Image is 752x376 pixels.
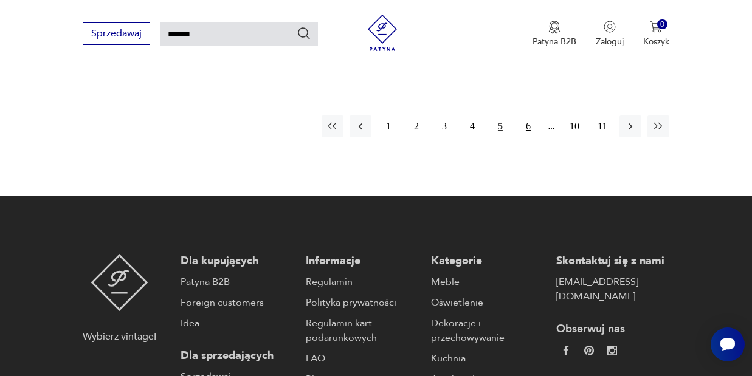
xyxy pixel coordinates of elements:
[592,115,613,137] button: 11
[306,254,419,268] p: Informacje
[181,316,294,330] a: Idea
[556,275,669,304] a: [EMAIL_ADDRESS][DOMAIN_NAME]
[83,30,150,39] a: Sprzedawaj
[433,115,455,137] button: 3
[561,346,571,355] img: da9060093f698e4c3cedc1453eec5031.webp
[431,254,544,268] p: Kategorie
[533,21,576,47] a: Ikona medaluPatyna B2B
[431,316,544,345] a: Dekoracje i przechowywanie
[650,21,662,33] img: Ikona koszyka
[657,19,667,30] div: 0
[643,21,669,47] button: 0Koszyk
[181,349,294,363] p: Dla sprzedających
[431,275,544,289] a: Meble
[533,36,576,47] p: Patyna B2B
[596,36,624,47] p: Zaloguj
[533,21,576,47] button: Patyna B2B
[306,295,419,310] a: Polityka prywatności
[517,115,539,137] button: 6
[584,346,594,355] img: 37d27d81a828e637adc9f9cb2e3d3a8a.webp
[711,327,745,361] iframe: Smartsupp widget button
[596,21,624,47] button: Zaloguj
[548,21,561,34] img: Ikona medalu
[181,254,294,268] p: Dla kupujących
[83,22,150,45] button: Sprzedawaj
[181,275,294,289] a: Patyna B2B
[431,351,544,366] a: Kuchnia
[461,115,483,137] button: 4
[604,21,616,33] img: Ikonka użytkownika
[431,295,544,310] a: Oświetlenie
[556,254,669,268] p: Skontaktuj się z nami
[607,346,617,355] img: c2fd9cf7f39615d9d6839a72ae8e59e5.webp
[378,115,399,137] button: 1
[489,115,511,137] button: 5
[564,115,585,137] button: 10
[364,15,401,51] img: Patyna - sklep z meblami i dekoracjami vintage
[306,316,419,345] a: Regulamin kart podarunkowych
[643,36,669,47] p: Koszyk
[297,26,311,41] button: Szukaj
[181,295,294,310] a: Foreign customers
[91,254,148,311] img: Patyna - sklep z meblami i dekoracjami vintage
[83,329,156,344] p: Wybierz vintage!
[306,351,419,366] a: FAQ
[405,115,427,137] button: 2
[556,322,669,337] p: Obserwuj nas
[306,275,419,289] a: Regulamin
